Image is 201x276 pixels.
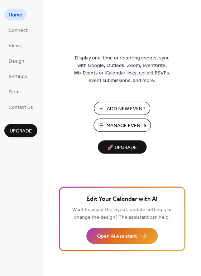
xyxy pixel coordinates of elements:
span: Manage Events [106,122,147,130]
a: Views [4,39,26,51]
span: Settings [9,73,27,81]
button: Add New Event [94,102,150,115]
span: Contact Us [9,104,33,111]
span: Display one-time or recurring events, sync with Google, Outlook, Zoom, Eventbrite, Wix Events or ... [74,54,171,84]
span: Home [9,11,22,19]
a: Form [4,86,24,97]
a: Settings [4,70,32,82]
span: Edit Your Calendar with AI [86,194,158,204]
button: 🚀 Upgrade [98,140,147,154]
span: 🚀 Upgrade [102,143,142,152]
span: Upgrade [10,127,32,135]
span: Views [9,42,22,50]
button: Manage Events [94,118,151,132]
a: Contact Us [4,101,37,113]
button: Upgrade [4,124,37,137]
span: Design [9,58,24,65]
span: Want to adjust the layout, update settings, or change the design? The assistant can help. [72,205,172,222]
a: Connect [4,24,32,36]
button: Open AI Assistant [86,228,158,244]
span: Form [9,88,20,96]
a: Home [4,9,27,20]
a: Design [4,55,29,67]
span: Connect [9,27,28,34]
span: Add New Event [107,105,146,113]
span: Open AI Assistant [97,233,137,240]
